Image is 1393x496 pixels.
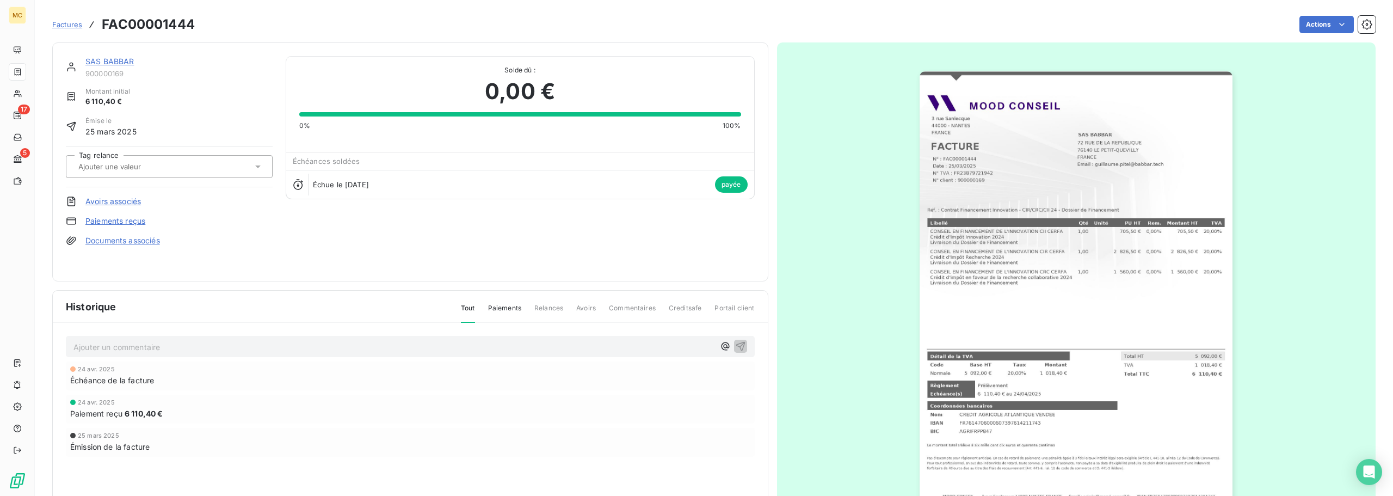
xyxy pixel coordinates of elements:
span: Montant initial [85,87,130,96]
a: Documents associés [85,235,160,246]
img: Logo LeanPay [9,472,26,489]
span: 900000169 [85,69,273,78]
span: 24 avr. 2025 [78,399,115,406]
span: Tout [461,303,475,323]
span: 0% [299,121,310,131]
input: Ajouter une valeur [77,162,187,172]
a: Paiements reçus [85,216,145,226]
span: 17 [18,105,30,114]
h3: FAC00001444 [102,15,195,34]
span: 6 110,40 € [85,96,130,107]
span: 5 [20,148,30,158]
span: 100% [723,121,741,131]
span: payée [715,176,748,193]
span: Creditsafe [669,303,702,322]
div: MC [9,7,26,24]
span: Échéances soldées [293,157,360,166]
span: Émission de la facture [70,441,150,452]
span: Solde dû : [299,65,741,75]
button: Actions [1299,16,1354,33]
span: Commentaires [609,303,656,322]
span: Échue le [DATE] [313,180,369,189]
a: Factures [52,19,82,30]
span: Paiement reçu [70,408,122,419]
span: 25 mars 2025 [78,432,119,439]
span: 24 avr. 2025 [78,366,115,372]
a: SAS BABBAR [85,57,134,66]
span: Paiements [488,303,521,322]
span: 0,00 € [485,75,555,108]
a: Avoirs associés [85,196,141,207]
span: Avoirs [576,303,596,322]
span: Échéance de la facture [70,375,154,386]
span: Relances [534,303,563,322]
span: Portail client [714,303,754,322]
span: Émise le [85,116,137,126]
span: Historique [66,299,116,314]
span: 6 110,40 € [125,408,163,419]
span: Factures [52,20,82,29]
span: 25 mars 2025 [85,126,137,137]
div: Open Intercom Messenger [1356,459,1382,485]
